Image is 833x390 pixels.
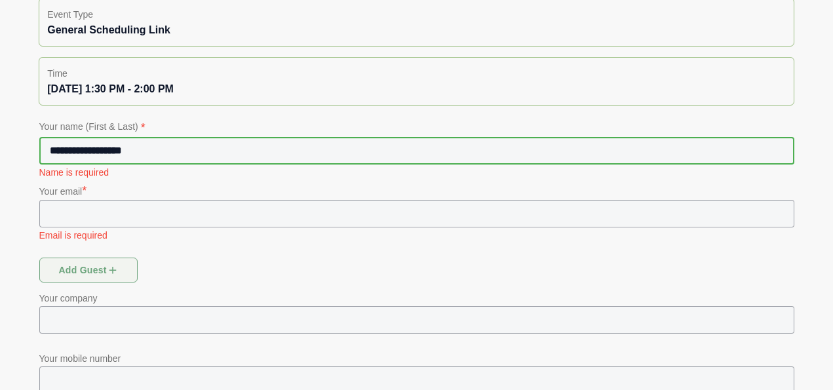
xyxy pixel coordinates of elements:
span: Add guest [58,258,119,283]
p: Your name (First & Last) [39,119,794,137]
div: General Scheduling Link [47,22,785,38]
p: Name is required [39,166,794,179]
p: Email is required [39,229,794,242]
p: Event Type [47,7,785,22]
div: [DATE] 1:30 PM - 2:00 PM [47,81,785,97]
p: Your company [39,290,794,306]
button: Add guest [39,258,138,283]
p: Your mobile number [39,351,794,366]
p: Your email [39,182,794,200]
p: Time [47,66,785,81]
